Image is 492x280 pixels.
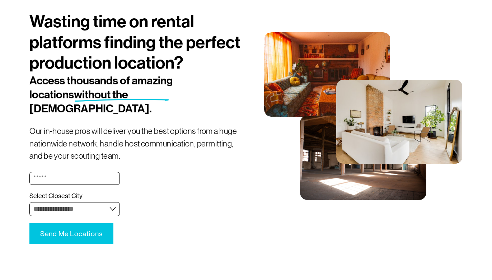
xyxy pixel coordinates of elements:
select: Select Closest City [29,202,120,216]
span: Send Me Locations [40,230,103,238]
h2: Access thousands of amazing locations [29,74,210,116]
button: Send Me LocationsSend Me Locations [29,223,113,244]
span: Select Closest City [29,192,83,200]
h1: Wasting time on rental platforms finding the perfect production location? [29,11,246,73]
p: Our in-house pros will deliver you the best options from a huge nationwide network, handle host c... [29,125,246,162]
span: without the [DEMOGRAPHIC_DATA]. [29,88,152,115]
